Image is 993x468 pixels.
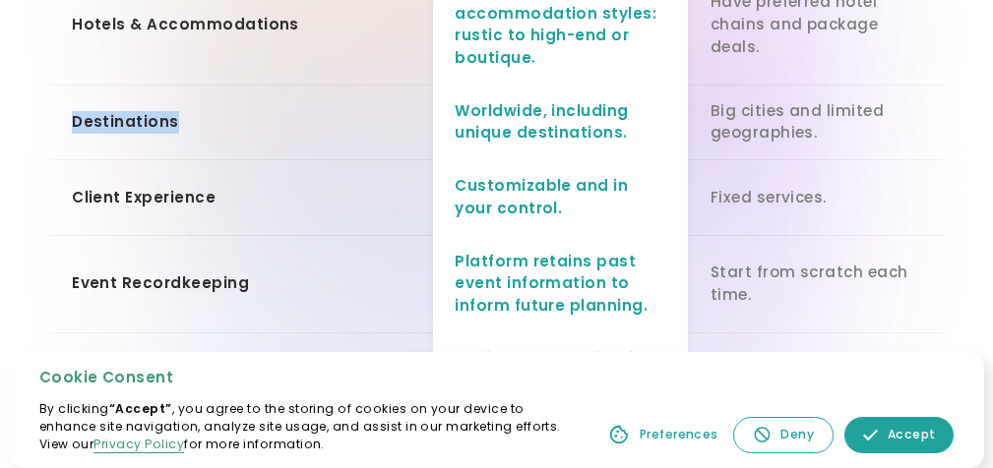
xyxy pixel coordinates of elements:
div: Platform retains past event information to inform future planning. [455,251,665,318]
div: Hotels & Accommodations [72,14,299,36]
strong: “Accept” [109,400,172,417]
div: Customizable and in your control. [455,175,665,219]
div: Client Experience [72,187,216,209]
div: Fixed communication channels. [688,333,943,430]
a: Accept [844,417,954,453]
div: Deny [780,426,814,443]
p: By clicking , you agree to the storing of cookies on your device to enhance site navigation, anal... [39,400,575,453]
div: Destination s [72,111,179,134]
div: Start from scratch each time. [688,236,943,332]
div: Event Recordkeeping [72,272,249,295]
a: Preferences [604,417,722,453]
a: Privacy Policy [93,436,184,453]
div: Accept [888,426,936,443]
a: Deny [733,417,834,453]
div: Cookie Consent [39,367,575,389]
img: allow icon [863,428,878,442]
div: Preferences [640,426,718,443]
div: Big cities and limited geographies. [688,86,943,160]
div: Worldwide, including unique destinations. [455,100,665,145]
div: Fixed services. [688,160,943,235]
div: Flexible communication: Slack, Whatsapp, Discord etc. [455,348,665,415]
